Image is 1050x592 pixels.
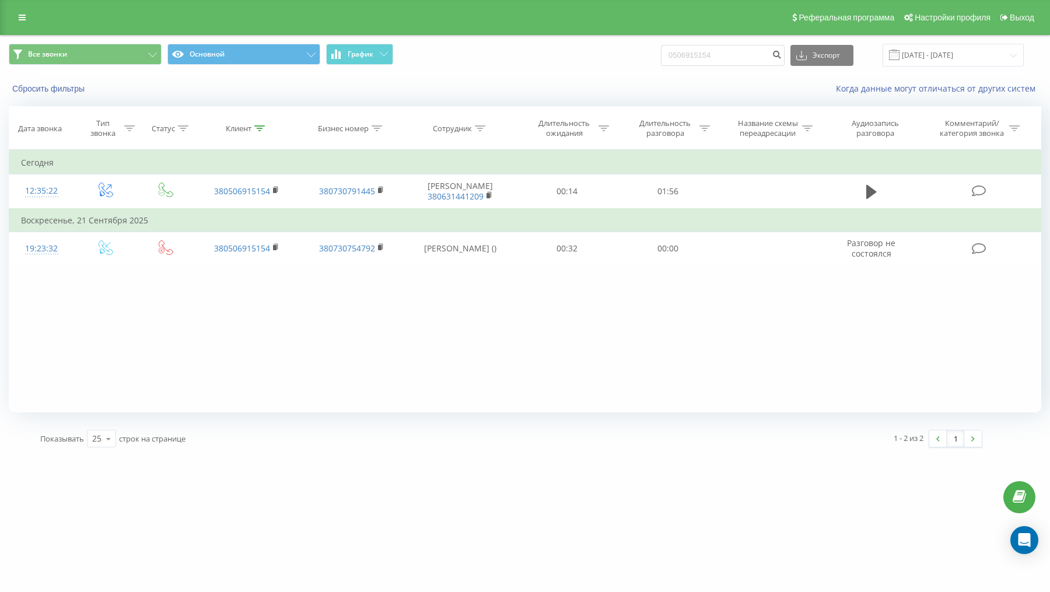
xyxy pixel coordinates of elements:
[9,44,162,65] button: Все звонки
[661,45,785,66] input: Поиск по номеру
[737,118,799,138] div: Название схемы переадресации
[318,124,369,134] div: Бизнес номер
[18,124,62,134] div: Дата звонка
[1010,526,1038,554] div: Open Intercom Messenger
[92,433,101,444] div: 25
[915,13,991,22] span: Настройки профиля
[433,124,472,134] div: Сотрудник
[21,180,62,202] div: 12:35:22
[894,432,923,444] div: 1 - 2 из 2
[404,174,516,209] td: [PERSON_NAME]
[938,118,1006,138] div: Комментарий/категория звонка
[152,124,175,134] div: Статус
[634,118,696,138] div: Длительность разговора
[404,232,516,265] td: [PERSON_NAME] ()
[618,232,719,265] td: 00:00
[319,243,375,254] a: 380730754792
[838,118,914,138] div: Аудиозапись разговора
[790,45,853,66] button: Экспорт
[21,237,62,260] div: 19:23:32
[348,50,373,58] span: График
[428,191,484,202] a: 380631441209
[847,237,895,259] span: Разговор не состоялся
[214,185,270,197] a: 380506915154
[1010,13,1034,22] span: Выход
[40,433,84,444] span: Показывать
[9,83,90,94] button: Сбросить фильтры
[167,44,320,65] button: Основной
[319,185,375,197] a: 380730791445
[533,118,596,138] div: Длительность ожидания
[214,243,270,254] a: 380506915154
[618,174,719,209] td: 01:56
[28,50,67,59] span: Все звонки
[947,430,964,447] a: 1
[9,209,1041,232] td: Воскресенье, 21 Сентября 2025
[517,174,618,209] td: 00:14
[799,13,894,22] span: Реферальная программа
[836,83,1041,94] a: Когда данные могут отличаться от других систем
[226,124,251,134] div: Клиент
[84,118,122,138] div: Тип звонка
[9,151,1041,174] td: Сегодня
[119,433,185,444] span: строк на странице
[326,44,393,65] button: График
[517,232,618,265] td: 00:32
